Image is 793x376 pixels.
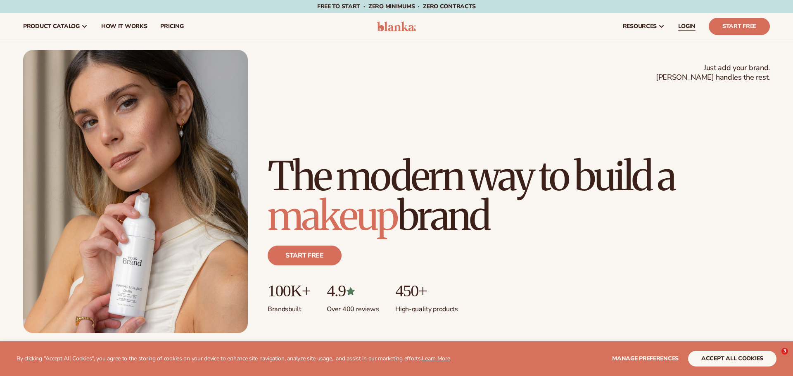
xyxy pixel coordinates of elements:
a: product catalog [17,13,95,40]
a: Start Free [709,18,770,35]
span: makeup [268,191,397,241]
p: Brands built [268,300,310,314]
button: Manage preferences [612,351,679,367]
a: Start free [268,246,342,265]
a: Learn More [422,355,450,362]
p: 100K+ [268,282,310,300]
p: Over 400 reviews [327,300,379,314]
a: LOGIN [672,13,702,40]
span: Free to start · ZERO minimums · ZERO contracts [317,2,476,10]
a: pricing [154,13,190,40]
h1: The modern way to build a brand [268,156,770,236]
span: resources [623,23,657,30]
p: 450+ [395,282,458,300]
span: How It Works [101,23,147,30]
p: 4.9 [327,282,379,300]
p: High-quality products [395,300,458,314]
span: pricing [160,23,183,30]
a: resources [616,13,672,40]
span: Just add your brand. [PERSON_NAME] handles the rest. [656,63,770,83]
iframe: Intercom live chat [765,348,784,368]
span: Manage preferences [612,355,679,362]
img: Female holding tanning mousse. [23,50,248,333]
p: By clicking "Accept All Cookies", you agree to the storing of cookies on your device to enhance s... [17,355,450,362]
button: accept all cookies [688,351,776,367]
span: LOGIN [678,23,696,30]
iframe: Intercom notifications message [628,184,793,345]
a: How It Works [95,13,154,40]
span: 3 [781,348,788,355]
span: product catalog [23,23,80,30]
img: logo [377,21,416,31]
